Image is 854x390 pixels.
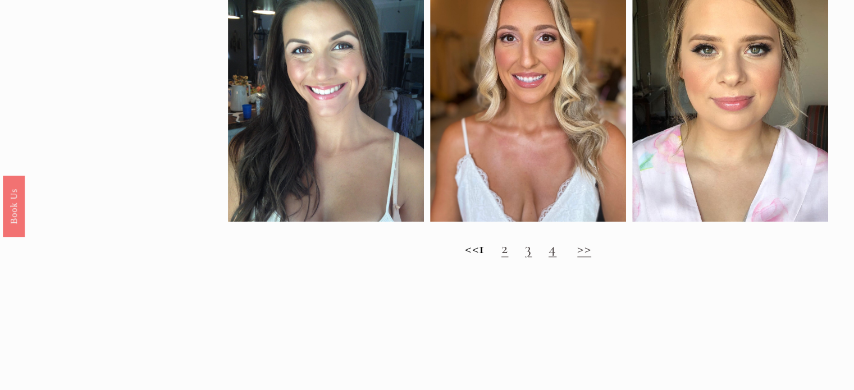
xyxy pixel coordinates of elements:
h2: << [228,239,829,258]
a: Book Us [3,175,25,236]
a: 2 [501,238,508,258]
a: 3 [525,238,532,258]
strong: 1 [479,238,485,258]
a: >> [577,238,591,258]
a: 4 [549,238,556,258]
